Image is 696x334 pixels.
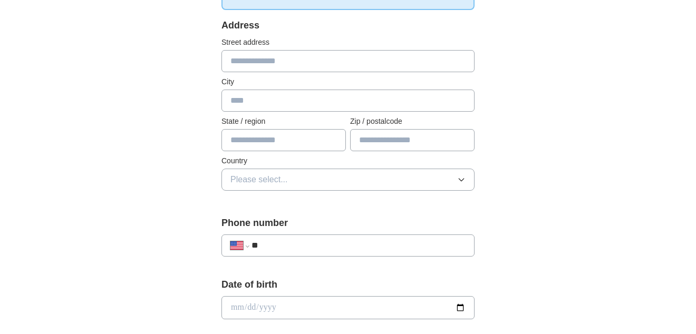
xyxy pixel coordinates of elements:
[221,76,475,87] label: City
[350,116,475,127] label: Zip / postalcode
[230,173,288,186] span: Please select...
[221,116,346,127] label: State / region
[221,278,475,292] label: Date of birth
[221,216,475,230] label: Phone number
[221,37,475,48] label: Street address
[221,169,475,191] button: Please select...
[221,18,475,33] div: Address
[221,155,475,166] label: Country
